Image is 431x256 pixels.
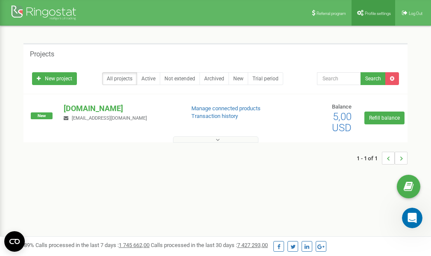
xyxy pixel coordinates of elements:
button: Search [361,72,386,85]
h5: Projects [30,50,54,58]
a: New [229,72,248,85]
iframe: Intercom live chat [402,208,422,228]
a: All projects [102,72,137,85]
a: Archived [199,72,229,85]
a: Active [137,72,160,85]
span: 1 - 1 of 1 [357,152,382,165]
a: Not extended [160,72,200,85]
a: New project [32,72,77,85]
nav: ... [357,143,408,173]
a: Refill balance [364,112,405,124]
span: Calls processed in the last 7 days : [35,242,150,248]
input: Search [317,72,361,85]
u: 1 745 662,00 [119,242,150,248]
a: Transaction history [191,113,238,119]
span: Calls processed in the last 30 days : [151,242,268,248]
u: 7 427 293,00 [237,242,268,248]
a: Manage connected products [191,105,261,112]
span: 5,00 USD [332,111,352,134]
button: Open CMP widget [4,231,25,252]
span: [EMAIL_ADDRESS][DOMAIN_NAME] [72,115,147,121]
a: Trial period [248,72,283,85]
span: Referral program [317,11,346,16]
p: [DOMAIN_NAME] [64,103,177,114]
span: Balance [332,103,352,110]
span: Profile settings [365,11,391,16]
span: New [31,112,53,119]
span: Log Out [409,11,422,16]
